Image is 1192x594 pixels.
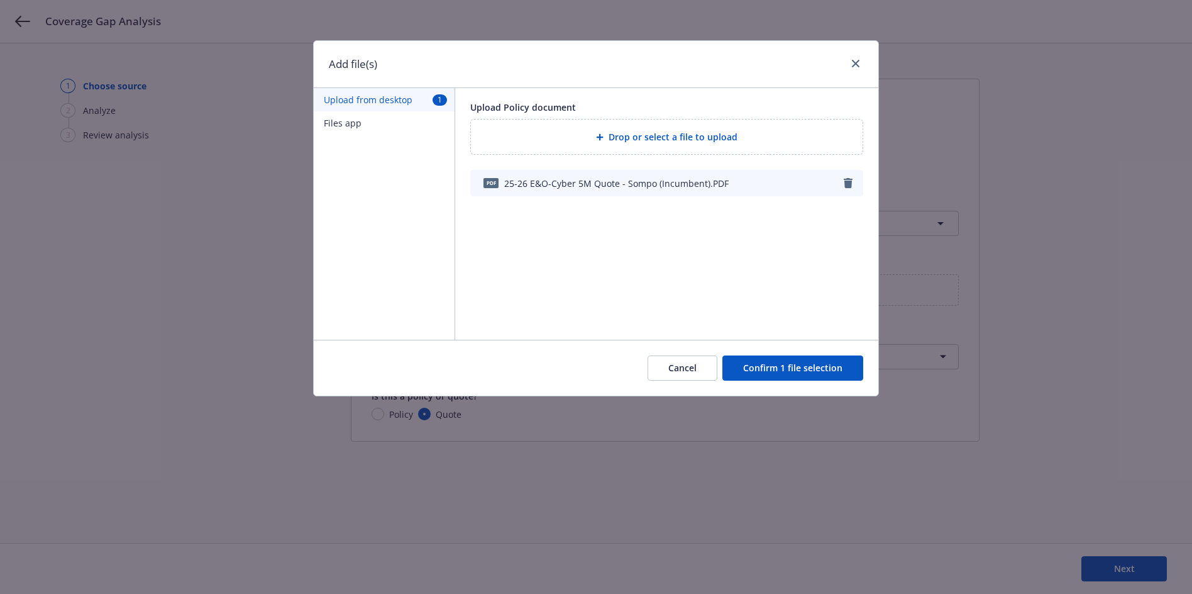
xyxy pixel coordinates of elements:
span: PDF [483,178,499,188]
span: 25-26 E&O-Cyber 5M Quote - Sompo (Incumbent).PDF [504,177,729,190]
h1: Add file(s) [329,56,377,72]
div: Drop or select a file to upload [470,119,863,155]
div: Upload Policy document [470,101,863,114]
button: Confirm 1 file selection [722,356,863,381]
button: Upload from desktop1 [314,88,455,111]
span: 1 [433,94,447,105]
a: close [848,56,863,71]
span: Drop or select a file to upload [609,130,737,143]
button: Files app [314,111,455,135]
button: Cancel [648,356,717,381]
